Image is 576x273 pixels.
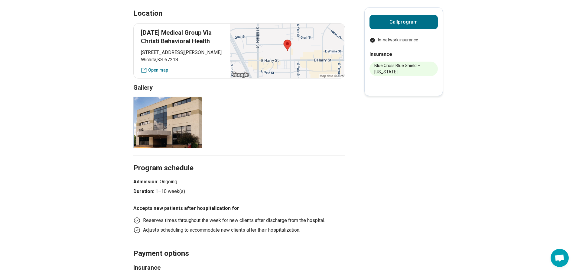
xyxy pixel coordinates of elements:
h2: Program schedule [133,149,345,173]
h2: Insurance [369,51,438,58]
ul: Payment options [369,37,438,43]
a: Open map [141,67,223,73]
li: In-network insurance [369,37,438,43]
strong: Duration: [133,188,154,194]
img: Ascension Via Christi, Ascension Medical Group Via Christi Behavioral Health, image 1 [133,97,202,148]
button: Callprogram [369,15,438,29]
span: Wichita , KS 67218 [141,56,223,63]
p: Reserves times throughout the week for new clients after discharge from the hospital. [143,217,325,224]
strong: Admission: [133,179,158,185]
p: [DATE] Medical Group Via Christi Behavioral Health [141,28,223,45]
h3: Gallery [133,83,345,92]
h3: Insurance [133,263,345,272]
p: Adjusts scheduling to accommodate new clients after their hospitalization. [143,226,300,234]
h2: Payment options [133,234,345,259]
li: Blue Cross Blue Shield – [US_STATE] [369,62,438,76]
div: Open chat [551,249,569,267]
p: Ongoing [133,178,345,185]
span: [STREET_ADDRESS][PERSON_NAME] [141,49,223,56]
h2: Location [133,8,162,19]
p: 1–10 week(s) [133,188,185,195]
h3: Accepts new patients after hospitalization for [133,205,345,212]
